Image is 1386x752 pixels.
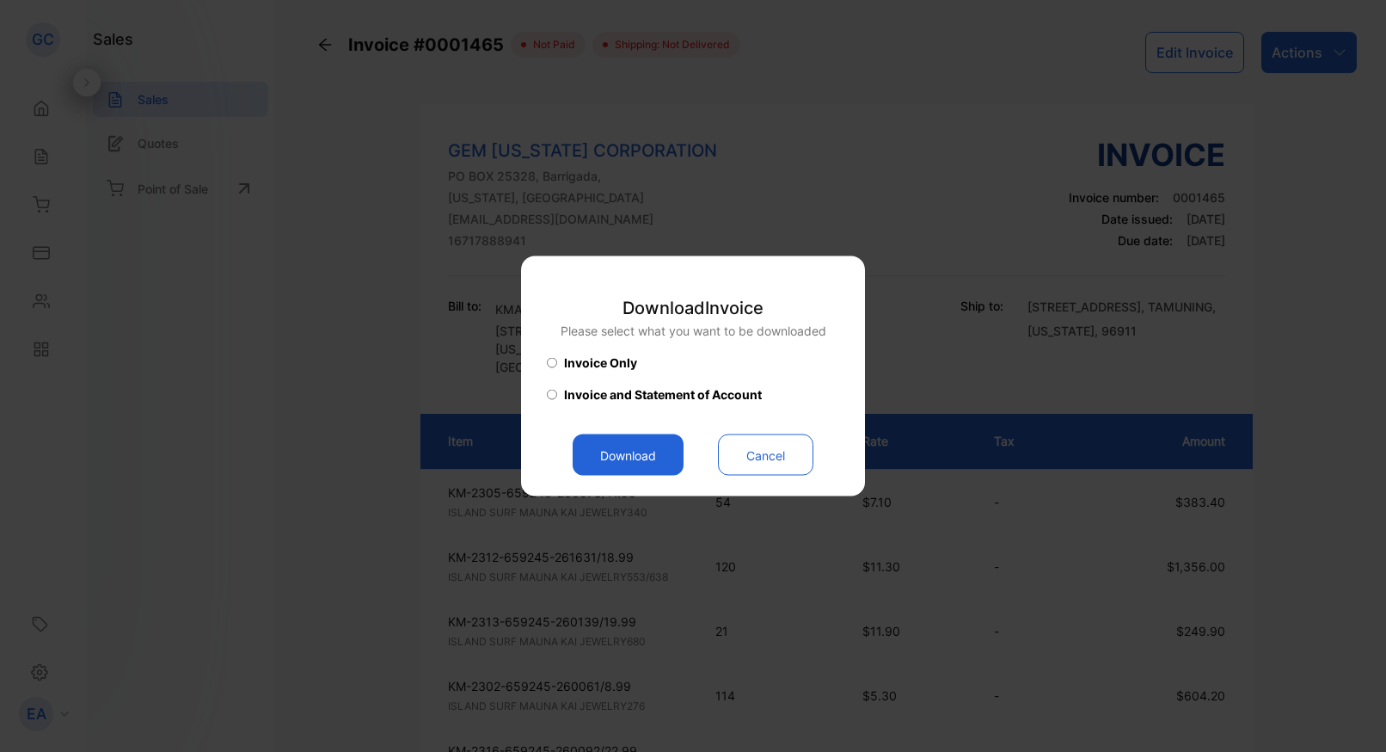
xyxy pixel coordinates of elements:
p: Download Invoice [561,295,826,321]
button: Cancel [718,435,813,476]
p: Please select what you want to be downloaded [561,322,826,340]
span: Invoice and Statement of Account [564,385,762,404]
button: Download [573,435,684,476]
span: Invoice Only [564,354,637,372]
button: Open LiveChat chat widget [14,7,65,59]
